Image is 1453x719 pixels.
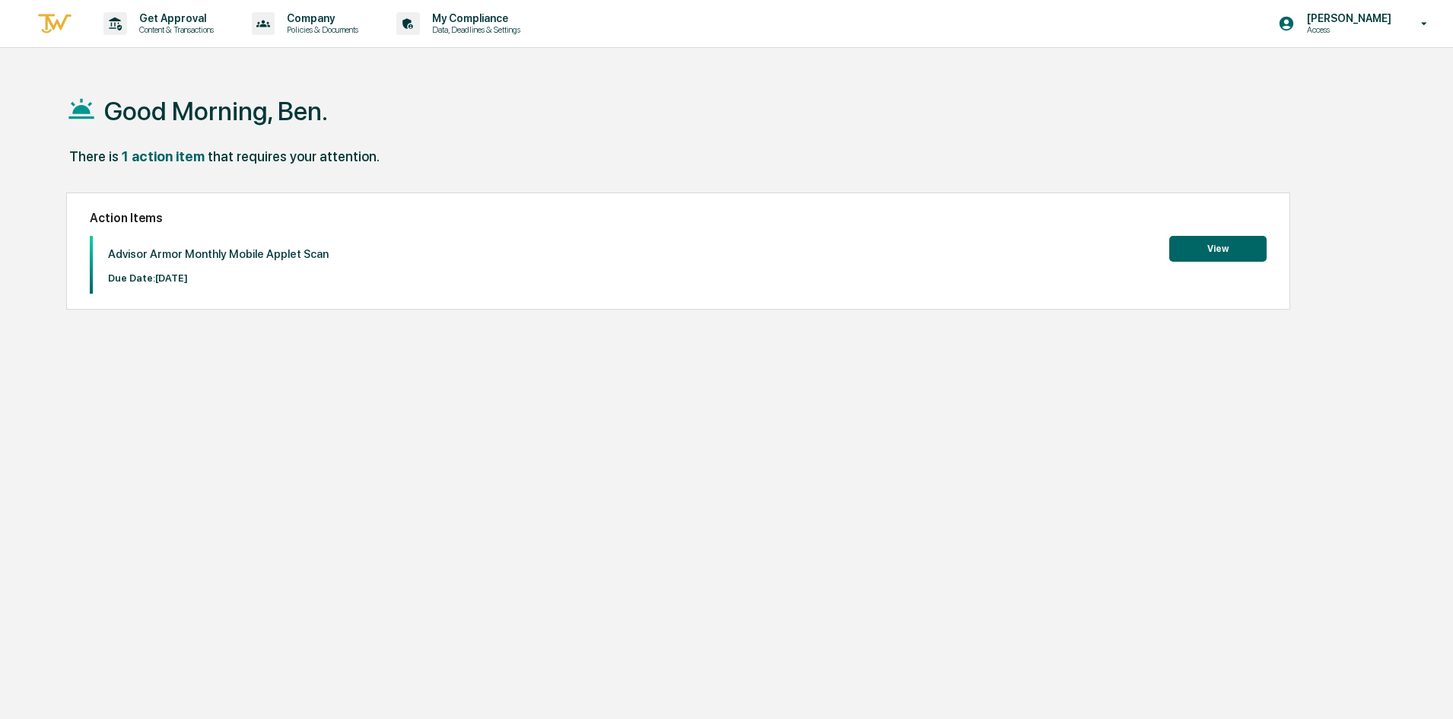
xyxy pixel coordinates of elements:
[122,148,205,164] div: 1 action item
[127,12,221,24] p: Get Approval
[1404,669,1445,710] iframe: Open customer support
[108,247,329,261] p: Advisor Armor Monthly Mobile Applet Scan
[90,211,1267,225] h2: Action Items
[1169,240,1267,255] a: View
[104,96,328,126] h1: Good Morning, Ben.
[420,12,528,24] p: My Compliance
[37,11,73,37] img: logo
[1169,236,1267,262] button: View
[420,24,528,35] p: Data, Deadlines & Settings
[108,272,329,284] p: Due Date: [DATE]
[1295,24,1399,35] p: Access
[275,12,366,24] p: Company
[1295,12,1399,24] p: [PERSON_NAME]
[127,24,221,35] p: Content & Transactions
[69,148,119,164] div: There is
[208,148,380,164] div: that requires your attention.
[275,24,366,35] p: Policies & Documents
